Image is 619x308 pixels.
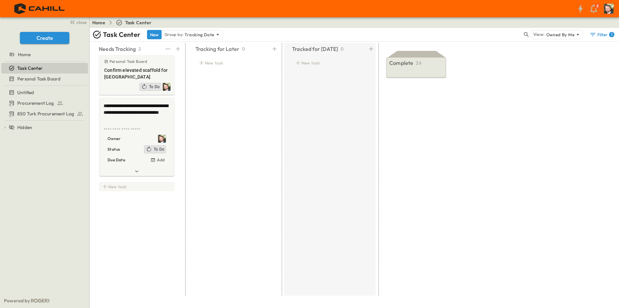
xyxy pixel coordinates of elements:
[17,89,34,96] span: Untitled
[18,51,31,58] span: Home
[20,32,69,44] button: Create
[546,31,575,38] p: Owned By Me
[164,44,172,54] button: test
[110,59,147,64] p: Personal Task Board
[92,19,156,26] nav: breadcrumbs
[99,182,175,191] div: New task
[157,157,165,163] h6: Add
[292,45,338,53] p: Tracked for [DATE]
[242,46,245,52] p: 0
[165,31,184,38] p: Group by:
[108,135,120,142] p: Owner
[158,135,166,143] img: Profile Picture
[611,32,612,37] h6: 1
[108,146,120,153] p: Status
[1,98,88,108] div: Procurement Logtest
[163,83,171,91] img: Profile Picture
[149,84,160,89] span: To Do
[92,19,105,26] a: Home
[1,109,87,118] a: 850 Turk Procurement Log
[1,88,87,97] a: Untitled
[108,157,125,163] p: Due Date
[1,98,87,108] a: Procurement Log
[67,17,88,27] button: close
[104,67,171,80] span: Confirm elevated scaffold for [GEOGRAPHIC_DATA]
[1,74,88,84] div: Personal Task Boardtest
[76,19,87,26] span: close
[1,64,87,73] a: Task Center
[17,65,42,72] span: Task Center
[17,110,74,117] span: 850 Turk Procurement Log
[1,87,88,98] div: Untitledtest
[195,45,239,53] p: Tracking for Later
[587,30,616,39] button: Filter1
[17,124,32,131] span: Hidden
[154,147,164,152] span: To Do
[604,4,614,14] img: Profile Picture
[147,30,162,39] button: New
[1,108,88,119] div: 850 Turk Procurement Logtest
[125,19,152,26] span: Task Center
[533,31,545,38] p: View:
[416,60,421,66] p: 26
[185,31,214,38] p: Tracking Date
[389,59,413,67] p: Complete
[99,55,175,95] div: Personal Task BoardConfirm elevated scaffold for [GEOGRAPHIC_DATA]Profile PictureTo Do
[1,50,87,59] a: Home
[341,46,344,52] p: 0
[589,31,614,38] div: Filter
[17,100,54,106] span: Procurement Log
[138,46,141,52] p: 2
[103,30,140,39] p: Task Center
[8,2,72,16] img: 4f72bfc4efa7236828875bac24094a5ddb05241e32d018417354e964050affa1.png
[195,58,271,68] div: New task
[158,135,166,143] div: Daniel Esposito (desposito@cahill-sf.com)
[292,58,368,68] div: New task
[596,3,599,9] p: 8
[99,45,136,53] p: Needs Tracking
[1,74,87,83] a: Personal Task Board
[17,76,60,82] span: Personal Task Board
